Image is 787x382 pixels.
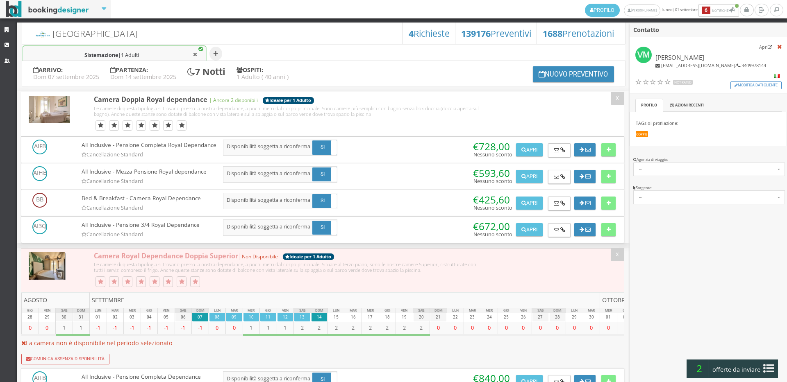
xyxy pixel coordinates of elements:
a: [PERSON_NAME] [624,5,660,16]
b: 6 [702,7,710,14]
span: 2 [690,359,708,377]
span: Not Rated [673,80,693,85]
span: -- [639,167,776,172]
div: Agenzia di viaggio: [633,157,783,163]
span: -- [639,194,776,200]
button: -- [633,190,785,204]
span: [PERSON_NAME] [655,53,704,61]
small: Apri [759,44,772,50]
span: lunedì, 01 settembre [585,4,740,17]
a: Not Rated [635,78,693,86]
div: Not Rated [635,78,671,87]
a: Profilo [585,4,620,17]
a: Apri [759,43,772,50]
span: TAGs di profilazione: [636,120,678,126]
button: Modifica dati cliente [730,81,782,89]
img: BookingDesigner.com [6,1,89,17]
button: 6Notifiche [698,4,739,17]
img: vanni mussatti [635,47,652,63]
button: -- [633,163,785,176]
small: Coppie [636,131,648,137]
span: 5 [671,102,673,108]
div: Sorgente: [633,185,783,191]
span: [EMAIL_ADDRESS][DOMAIN_NAME] [661,62,735,68]
b: Contatto [633,26,659,34]
a: ( ) Azioni recenti [664,99,710,112]
a: Profilo [635,99,663,112]
h6: / [655,63,766,68]
span: 3409978144 [742,62,766,68]
span: offerte da inviare [710,363,763,376]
